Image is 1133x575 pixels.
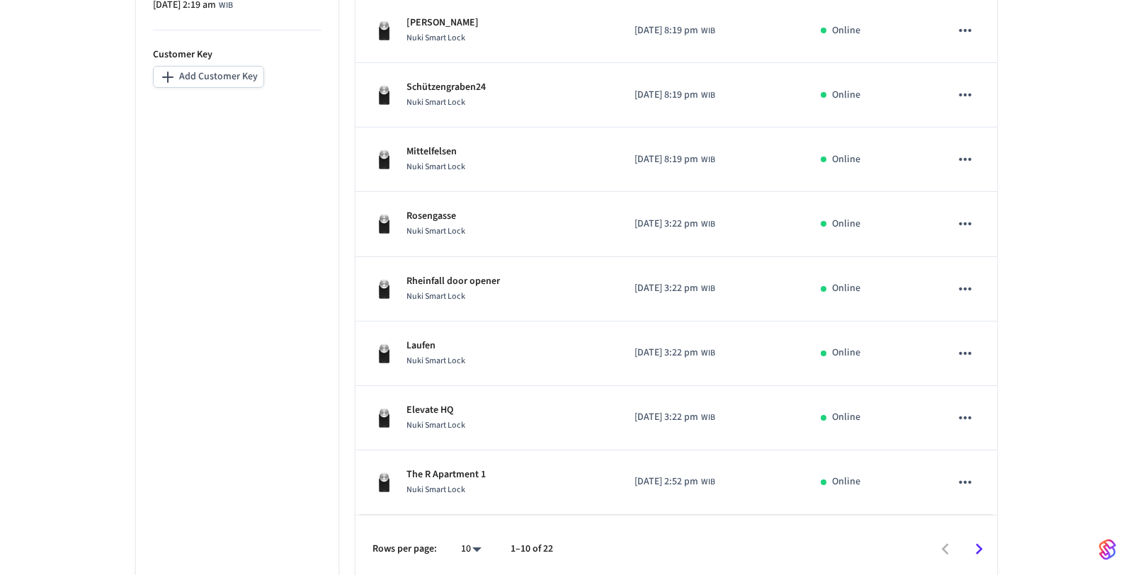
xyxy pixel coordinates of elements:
[406,225,465,237] span: Nuki Smart Lock
[832,346,860,360] p: Online
[634,152,698,167] span: [DATE] 8:19 pm
[153,66,264,88] button: Add Customer Key
[406,80,486,95] p: Schützengraben24
[634,23,715,38] div: Asia/Jakarta
[511,542,553,557] p: 1–10 of 22
[406,290,465,302] span: Nuki Smart Lock
[372,84,395,106] img: Nuki Smart Lock 3.0 Pro Black, Front
[406,32,465,44] span: Nuki Smart Lock
[634,217,698,232] span: [DATE] 3:22 pm
[406,16,479,30] p: [PERSON_NAME]
[1099,538,1116,561] img: SeamLogoGradient.69752ec5.svg
[634,281,698,296] span: [DATE] 3:22 pm
[372,471,395,494] img: Nuki Smart Lock 3.0 Pro Black, Front
[962,533,996,566] button: Go to next page
[153,47,321,62] p: Customer Key
[634,281,715,296] div: Asia/Jakarta
[372,278,395,300] img: Nuki Smart Lock 3.0 Pro Black, Front
[832,88,860,103] p: Online
[634,152,715,167] div: Asia/Jakarta
[372,342,395,365] img: Nuki Smart Lock 3.0 Pro Black, Front
[406,467,486,482] p: The R Apartment 1
[406,338,465,353] p: Laufen
[832,152,860,167] p: Online
[406,274,500,289] p: Rheinfall door opener
[832,410,860,425] p: Online
[406,96,465,108] span: Nuki Smart Lock
[406,161,465,173] span: Nuki Smart Lock
[701,411,715,424] span: WIB
[634,410,715,425] div: Asia/Jakarta
[701,154,715,166] span: WIB
[832,281,860,296] p: Online
[372,212,395,235] img: Nuki Smart Lock 3.0 Pro Black, Front
[701,476,715,489] span: WIB
[406,209,465,224] p: Rosengasse
[372,406,395,429] img: Nuki Smart Lock 3.0 Pro Black, Front
[406,419,465,431] span: Nuki Smart Lock
[701,25,715,38] span: WIB
[701,283,715,295] span: WIB
[634,23,698,38] span: [DATE] 8:19 pm
[832,23,860,38] p: Online
[406,144,465,159] p: Mittelfelsen
[634,474,715,489] div: Asia/Jakarta
[634,88,715,103] div: Asia/Jakarta
[701,347,715,360] span: WIB
[634,217,715,232] div: Asia/Jakarta
[372,542,437,557] p: Rows per page:
[634,88,698,103] span: [DATE] 8:19 pm
[454,539,488,559] div: 10
[406,403,465,418] p: Elevate HQ
[701,218,715,231] span: WIB
[406,484,465,496] span: Nuki Smart Lock
[634,346,715,360] div: Asia/Jakarta
[372,19,395,42] img: Nuki Smart Lock 3.0 Pro Black, Front
[634,474,698,489] span: [DATE] 2:52 pm
[634,346,698,360] span: [DATE] 3:22 pm
[832,217,860,232] p: Online
[701,89,715,102] span: WIB
[406,355,465,367] span: Nuki Smart Lock
[634,410,698,425] span: [DATE] 3:22 pm
[832,474,860,489] p: Online
[372,148,395,171] img: Nuki Smart Lock 3.0 Pro Black, Front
